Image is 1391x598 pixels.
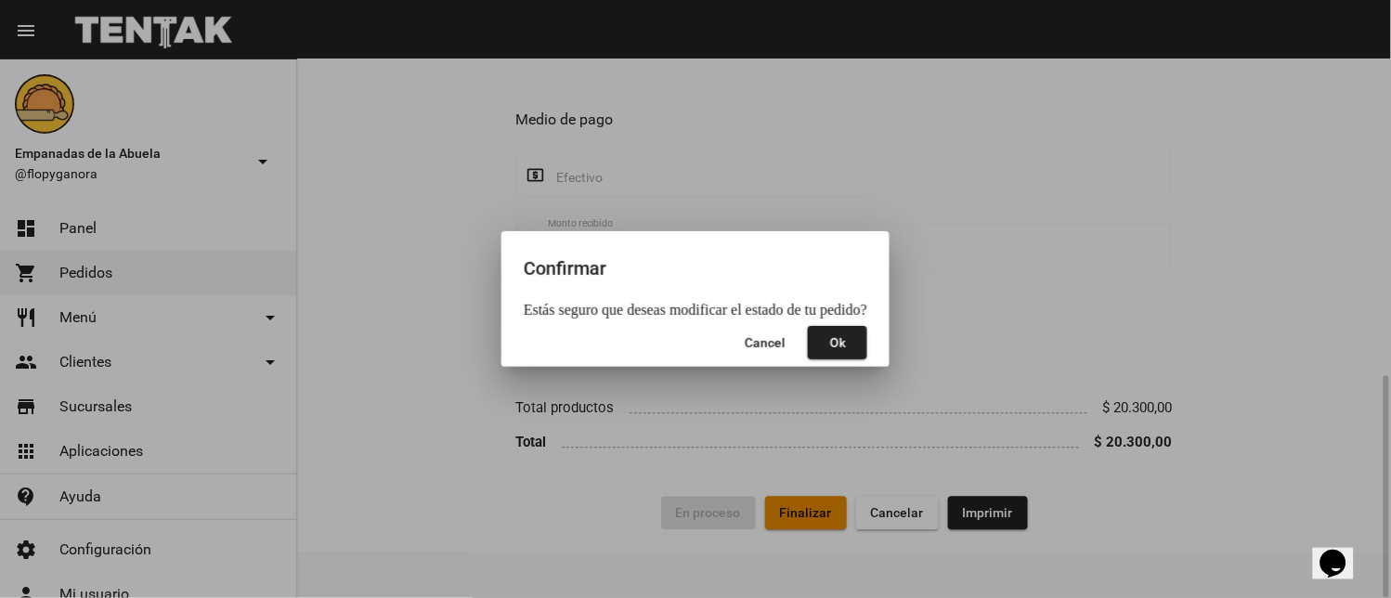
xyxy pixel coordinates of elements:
[745,335,786,350] span: Cancel
[524,253,867,283] h2: Confirmar
[501,302,890,318] mat-dialog-content: Estás seguro que deseas modificar el estado de tu pedido?
[808,326,867,359] button: Close dialog
[730,326,800,359] button: Close dialog
[830,335,846,350] span: Ok
[1313,524,1372,579] iframe: chat widget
